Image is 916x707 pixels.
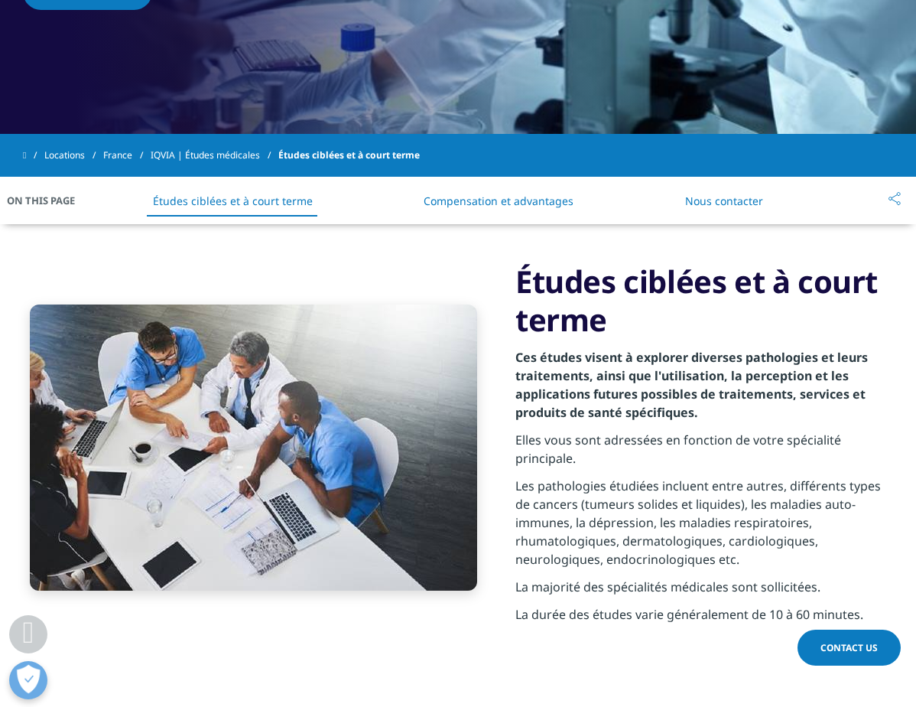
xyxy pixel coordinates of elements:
h3: Études ciblées et à court terme [515,262,886,339]
strong: Ces études visent à explorer diverses pathologies et leurs traitements, ainsi que l'utilisation, ... [515,349,868,421]
span: On This Page [7,193,91,208]
a: IQVIA | Études médicales [151,142,278,169]
p: Elles vous sont adressées en fonction de votre spécialité principale. [515,431,886,477]
a: Contact Us [797,630,901,666]
p: La majorité des spécialités médicales sont sollicitées. [515,578,886,605]
a: France [103,142,151,169]
a: Études ciblées et à court terme [153,194,313,208]
button: Ouvrir le centre de préférences [9,661,47,699]
a: Nous contacter [685,194,763,208]
a: Locations [44,142,103,169]
span: Études ciblées et à court terme [278,142,420,169]
a: Compensation et advantages [424,194,573,208]
p: Les pathologies étudiées incluent entre autres, différents types de cancers (tumeurs solides et l... [515,477,886,578]
span: Contact Us [820,641,878,654]
p: La durée des études varie généralement de 10 à 60 minutes. [515,605,886,633]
